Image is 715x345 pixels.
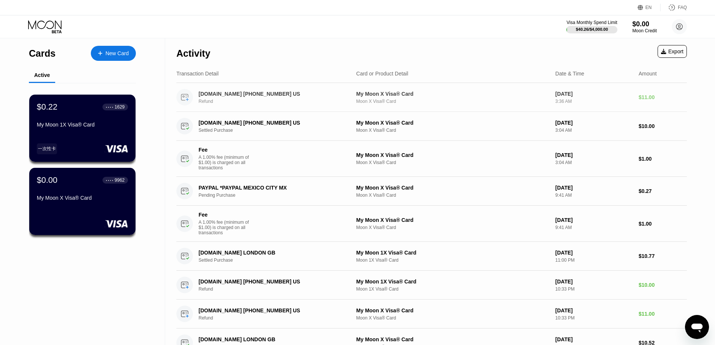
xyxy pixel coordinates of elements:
div: 3:04 AM [555,160,633,165]
div: Moon X Visa® Card [356,315,549,321]
div: My Moon X Visa® Card [356,217,549,223]
div: $0.00Moon Credit [632,20,657,33]
div: PAYPAL *PAYPAL MEXICO CITY MX [199,185,344,191]
div: 一次性卡 [37,143,57,154]
div: [DOMAIN_NAME] [PHONE_NUMBER] US [199,279,344,285]
div: [DOMAIN_NAME] LONDON GB [199,336,344,342]
div: $11.00 [638,94,687,100]
div: Amount [638,71,656,77]
div: A 1.00% fee (minimum of $1.00) is charged on all transactions [199,155,255,170]
div: My Moon X Visa® Card [37,195,128,201]
div: FAQ [678,5,687,10]
div: $11.00 [638,311,687,317]
div: Export [658,45,687,58]
div: Export [661,48,683,54]
div: EN [638,4,661,11]
div: $0.22● ● ● ●1629My Moon 1X Visa® Card一次性卡 [29,95,135,162]
div: ● ● ● ● [106,179,113,181]
div: $0.22 [37,102,57,112]
div: My Moon X Visa® Card [356,185,549,191]
iframe: 启动消息传送窗口的按钮 [685,315,709,339]
div: 9:41 AM [555,225,633,230]
div: Refund [199,286,355,292]
div: FeeA 1.00% fee (minimum of $1.00) is charged on all transactionsMy Moon X Visa® CardMoon X Visa® ... [176,206,687,242]
div: New Card [105,50,129,57]
div: 一次性卡 [38,146,56,152]
div: Moon X Visa® Card [356,160,549,165]
div: My Moon X Visa® Card [356,91,549,97]
div: [DATE] [555,307,633,313]
div: $1.00 [638,221,687,227]
div: $10.77 [638,253,687,259]
div: Activity [176,48,210,59]
div: $0.00 [37,175,57,185]
div: Refund [199,315,355,321]
div: [DOMAIN_NAME] [PHONE_NUMBER] USRefundMy Moon X Visa® CardMoon X Visa® Card[DATE]10:33 PM$11.00 [176,300,687,328]
div: [DOMAIN_NAME] [PHONE_NUMBER] US [199,307,344,313]
div: $10.00 [638,123,687,129]
div: 3:04 AM [555,128,633,133]
div: Fee [199,212,251,218]
div: [DATE] [555,152,633,158]
div: 10:33 PM [555,315,633,321]
div: Refund [199,99,355,104]
div: Moon X Visa® Card [356,128,549,133]
div: [DOMAIN_NAME] [PHONE_NUMBER] US [199,120,344,126]
div: Moon X Visa® Card [356,99,549,104]
div: EN [646,5,652,10]
div: Settled Purchase [199,258,355,263]
div: Moon X Visa® Card [356,193,549,198]
div: 9962 [114,178,125,183]
div: Moon Credit [632,28,657,33]
div: Moon 1X Visa® Card [356,286,549,292]
div: My Moon 1X Visa® Card [37,122,128,128]
div: Pending Purchase [199,193,355,198]
div: FAQ [661,4,687,11]
div: [DOMAIN_NAME] [PHONE_NUMBER] US [199,91,344,97]
div: [DATE] [555,279,633,285]
div: $40.26 / $4,000.00 [576,27,608,32]
div: [DATE] [555,91,633,97]
div: My Moon X Visa® Card [356,307,549,313]
div: [DATE] [555,336,633,342]
div: Card or Product Detail [356,71,408,77]
div: Date & Time [555,71,584,77]
div: 10:33 PM [555,286,633,292]
div: [DATE] [555,185,633,191]
div: ● ● ● ● [106,106,113,108]
div: Visa Monthly Spend Limit$40.26/$4,000.00 [566,20,617,33]
div: Active [34,72,50,78]
div: 3:36 AM [555,99,633,104]
div: My Moon 1X Visa® Card [356,250,549,256]
div: A 1.00% fee (minimum of $1.00) is charged on all transactions [199,220,255,235]
div: [DOMAIN_NAME] [PHONE_NUMBER] USSettled PurchaseMy Moon X Visa® CardMoon X Visa® Card[DATE]3:04 AM... [176,112,687,141]
div: FeeA 1.00% fee (minimum of $1.00) is charged on all transactionsMy Moon X Visa® CardMoon X Visa® ... [176,141,687,177]
div: 9:41 AM [555,193,633,198]
div: Transaction Detail [176,71,218,77]
div: [DOMAIN_NAME] LONDON GBSettled PurchaseMy Moon 1X Visa® CardMoon 1X Visa® Card[DATE]11:00 PM$10.77 [176,242,687,271]
div: [DATE] [555,217,633,223]
div: $10.00 [638,282,687,288]
div: [DOMAIN_NAME] [PHONE_NUMBER] USRefundMy Moon 1X Visa® CardMoon 1X Visa® Card[DATE]10:33 PM$10.00 [176,271,687,300]
div: New Card [91,46,136,61]
div: PAYPAL *PAYPAL MEXICO CITY MXPending PurchaseMy Moon X Visa® CardMoon X Visa® Card[DATE]9:41 AM$0.27 [176,177,687,206]
div: My Moon 1X Visa® Card [356,279,549,285]
div: $0.00 [632,20,657,28]
div: Cards [29,48,56,59]
div: Visa Monthly Spend Limit [566,20,617,25]
div: Moon 1X Visa® Card [356,258,549,263]
div: 11:00 PM [555,258,633,263]
div: $0.00● ● ● ●9962My Moon X Visa® Card [29,168,135,235]
div: Moon X Visa® Card [356,225,549,230]
div: My Moon X Visa® Card [356,152,549,158]
div: My Moon X Visa® Card [356,120,549,126]
div: My Moon X Visa® Card [356,336,549,342]
div: Settled Purchase [199,128,355,133]
div: $1.00 [638,156,687,162]
div: Fee [199,147,251,153]
div: [DATE] [555,120,633,126]
div: [DOMAIN_NAME] [PHONE_NUMBER] USRefundMy Moon X Visa® CardMoon X Visa® Card[DATE]3:36 AM$11.00 [176,83,687,112]
div: [DOMAIN_NAME] LONDON GB [199,250,344,256]
div: $0.27 [638,188,687,194]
